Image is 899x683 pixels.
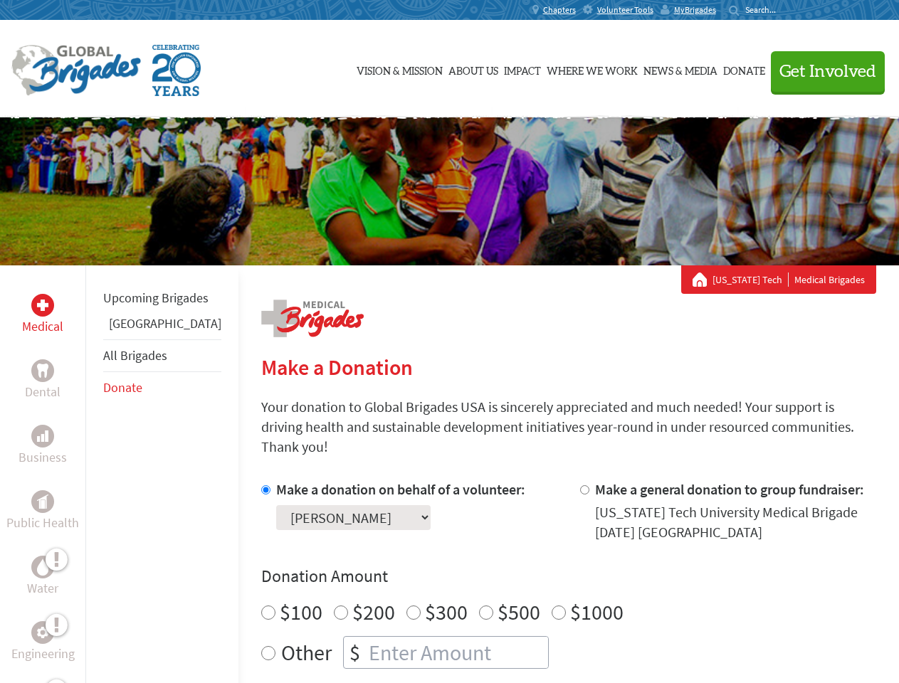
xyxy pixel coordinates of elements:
[27,556,58,598] a: WaterWater
[713,272,789,287] a: [US_STATE] Tech
[22,294,63,337] a: MedicalMedical
[693,272,865,287] div: Medical Brigades
[276,480,525,498] label: Make a donation on behalf of a volunteer:
[547,33,638,105] a: Where We Work
[543,4,576,16] span: Chapters
[27,578,58,598] p: Water
[779,63,876,80] span: Get Involved
[504,33,541,105] a: Impact
[344,637,366,668] div: $
[103,339,221,372] li: All Brigades
[25,382,61,402] p: Dental
[37,300,48,311] img: Medical
[11,45,141,96] img: Global Brigades Logo
[745,4,786,15] input: Search...
[31,621,54,644] div: Engineering
[6,513,79,533] p: Public Health
[771,51,885,92] button: Get Involved
[597,4,653,16] span: Volunteer Tools
[280,598,322,625] label: $100
[19,448,67,467] p: Business
[152,45,201,96] img: Global Brigades Celebrating 20 Years
[31,294,54,317] div: Medical
[643,33,717,105] a: News & Media
[103,372,221,403] li: Donate
[570,598,624,625] label: $1000
[261,300,364,337] img: logo-medical.png
[6,490,79,533] a: Public HealthPublic Health
[37,627,48,638] img: Engineering
[11,621,75,664] a: EngineeringEngineering
[25,359,61,402] a: DentalDental
[19,425,67,467] a: BusinessBusiness
[448,33,498,105] a: About Us
[37,494,48,509] img: Public Health
[31,359,54,382] div: Dental
[352,598,395,625] label: $200
[37,558,48,575] img: Water
[595,480,864,498] label: Make a general donation to group fundraiser:
[357,33,443,105] a: Vision & Mission
[103,314,221,339] li: Ghana
[31,556,54,578] div: Water
[498,598,540,625] label: $500
[261,565,876,588] h4: Donation Amount
[281,636,332,669] label: Other
[261,397,876,457] p: Your donation to Global Brigades USA is sincerely appreciated and much needed! Your support is dr...
[31,490,54,513] div: Public Health
[31,425,54,448] div: Business
[261,354,876,380] h2: Make a Donation
[366,637,548,668] input: Enter Amount
[37,364,48,377] img: Dental
[103,282,221,314] li: Upcoming Brigades
[103,290,209,306] a: Upcoming Brigades
[103,379,142,396] a: Donate
[595,502,876,542] div: [US_STATE] Tech University Medical Brigade [DATE] [GEOGRAPHIC_DATA]
[37,430,48,442] img: Business
[103,347,167,364] a: All Brigades
[723,33,765,105] a: Donate
[109,315,221,332] a: [GEOGRAPHIC_DATA]
[425,598,468,625] label: $300
[11,644,75,664] p: Engineering
[22,317,63,337] p: Medical
[674,4,716,16] span: MyBrigades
